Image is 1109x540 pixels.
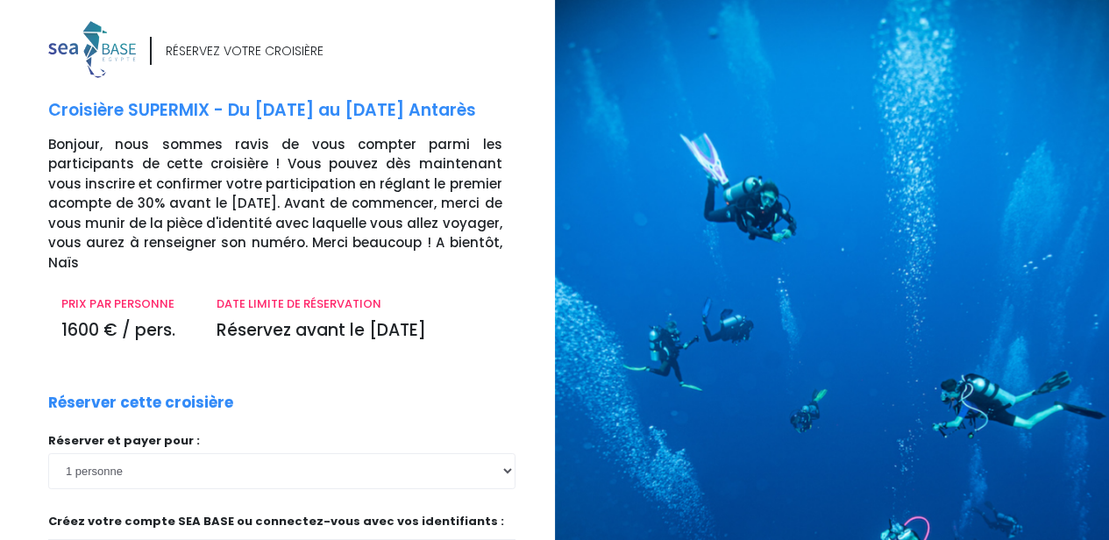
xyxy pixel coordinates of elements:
[48,135,542,274] p: Bonjour, nous sommes ravis de vous compter parmi les participants de cette croisière ! Vous pouve...
[61,318,190,344] p: 1600 € / pers.
[166,42,323,60] div: RÉSERVEZ VOTRE CROISIÈRE
[61,295,190,313] p: PRIX PAR PERSONNE
[48,21,136,78] img: logo_color1.png
[217,318,501,344] p: Réservez avant le [DATE]
[48,392,233,415] p: Réserver cette croisière
[48,98,542,124] p: Croisière SUPERMIX - Du [DATE] au [DATE] Antarès
[48,432,515,450] p: Réserver et payer pour :
[217,295,501,313] p: DATE LIMITE DE RÉSERVATION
